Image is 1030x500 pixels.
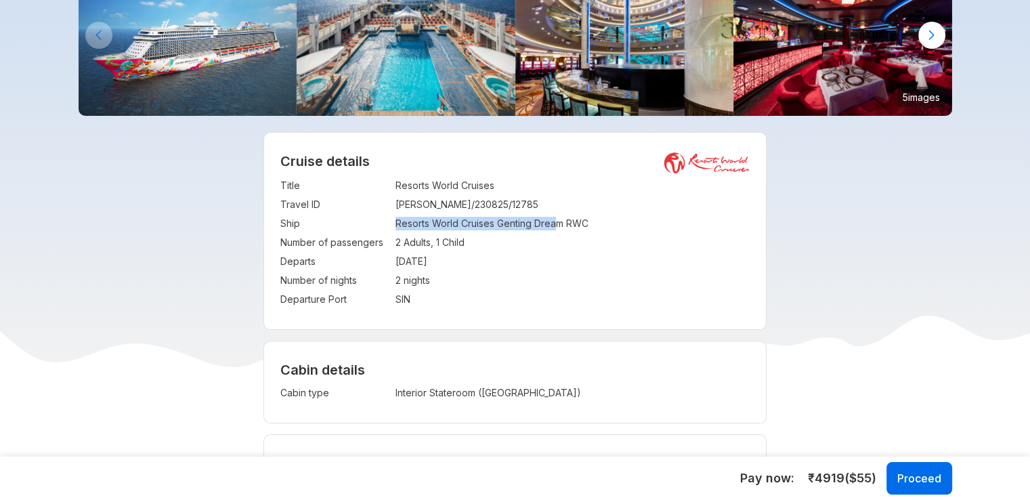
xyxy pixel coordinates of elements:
td: Travel ID [280,195,389,214]
td: : [389,383,395,402]
h5: Pay now: [740,470,794,486]
td: Departure Port [280,290,389,309]
td: : [389,176,395,195]
td: : [389,290,395,309]
td: Cabin type [280,383,389,402]
td: SIN [395,290,750,309]
td: Number of nights [280,271,389,290]
td: [PERSON_NAME]/230825/12785 [395,195,750,214]
small: 5 images [897,87,945,107]
span: ₹ 4919 ($ 55 ) [808,470,876,487]
td: : [389,233,395,252]
td: : [389,195,395,214]
td: Ship [280,214,389,233]
td: Title [280,176,389,195]
h4: Cabin details [280,362,750,378]
td: : [389,214,395,233]
td: Resorts World Cruises Genting Dream RWC [395,214,750,233]
td: [DATE] [395,252,750,271]
td: : [389,271,395,290]
td: 2 nights [395,271,750,290]
button: Proceed [886,462,952,495]
td: : [389,252,395,271]
td: Departs [280,252,389,271]
td: Number of passengers [280,233,389,252]
h2: Travelers details [280,455,750,472]
td: 2 Adults, 1 Child [395,233,750,252]
h2: Cruise details [280,153,750,169]
td: Interior Stateroom ([GEOGRAPHIC_DATA]) [395,383,645,402]
td: Resorts World Cruises [395,176,750,195]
